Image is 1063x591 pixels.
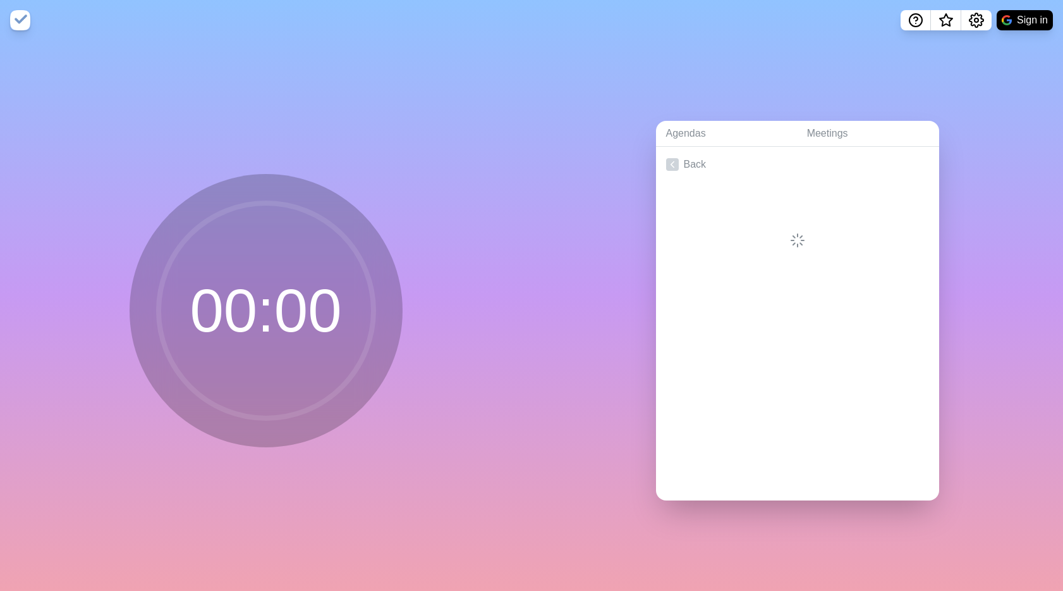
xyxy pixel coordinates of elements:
a: Meetings [797,121,939,147]
img: google logo [1002,15,1012,25]
button: What’s new [931,10,961,30]
button: Help [901,10,931,30]
a: Agendas [656,121,797,147]
button: Settings [961,10,992,30]
button: Sign in [997,10,1053,30]
img: timeblocks logo [10,10,30,30]
a: Back [656,147,939,182]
